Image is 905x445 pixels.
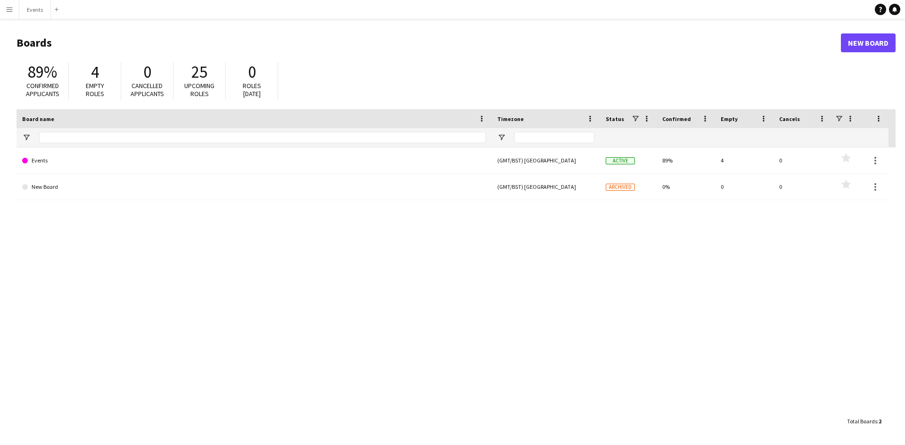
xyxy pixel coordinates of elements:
[841,33,896,52] a: New Board
[22,115,54,122] span: Board name
[847,418,877,425] span: Total Boards
[715,147,773,173] div: 4
[879,418,881,425] span: 2
[657,174,715,200] div: 0%
[847,412,881,430] div: :
[16,36,841,50] h1: Boards
[22,147,486,174] a: Events
[721,115,738,122] span: Empty
[773,174,832,200] div: 0
[243,81,261,98] span: Roles [DATE]
[497,133,506,142] button: Open Filter Menu
[606,115,624,122] span: Status
[131,81,164,98] span: Cancelled applicants
[28,62,57,82] span: 89%
[773,147,832,173] div: 0
[26,81,59,98] span: Confirmed applicants
[606,184,635,191] span: Archived
[184,81,214,98] span: Upcoming roles
[497,115,524,122] span: Timezone
[86,81,104,98] span: Empty roles
[22,133,31,142] button: Open Filter Menu
[779,115,800,122] span: Cancels
[91,62,99,82] span: 4
[715,174,773,200] div: 0
[248,62,256,82] span: 0
[22,174,486,200] a: New Board
[19,0,51,19] button: Events
[191,62,207,82] span: 25
[514,132,594,143] input: Timezone Filter Input
[492,147,600,173] div: (GMT/BST) [GEOGRAPHIC_DATA]
[662,115,691,122] span: Confirmed
[657,147,715,173] div: 89%
[39,132,486,143] input: Board name Filter Input
[143,62,151,82] span: 0
[606,157,635,164] span: Active
[492,174,600,200] div: (GMT/BST) [GEOGRAPHIC_DATA]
